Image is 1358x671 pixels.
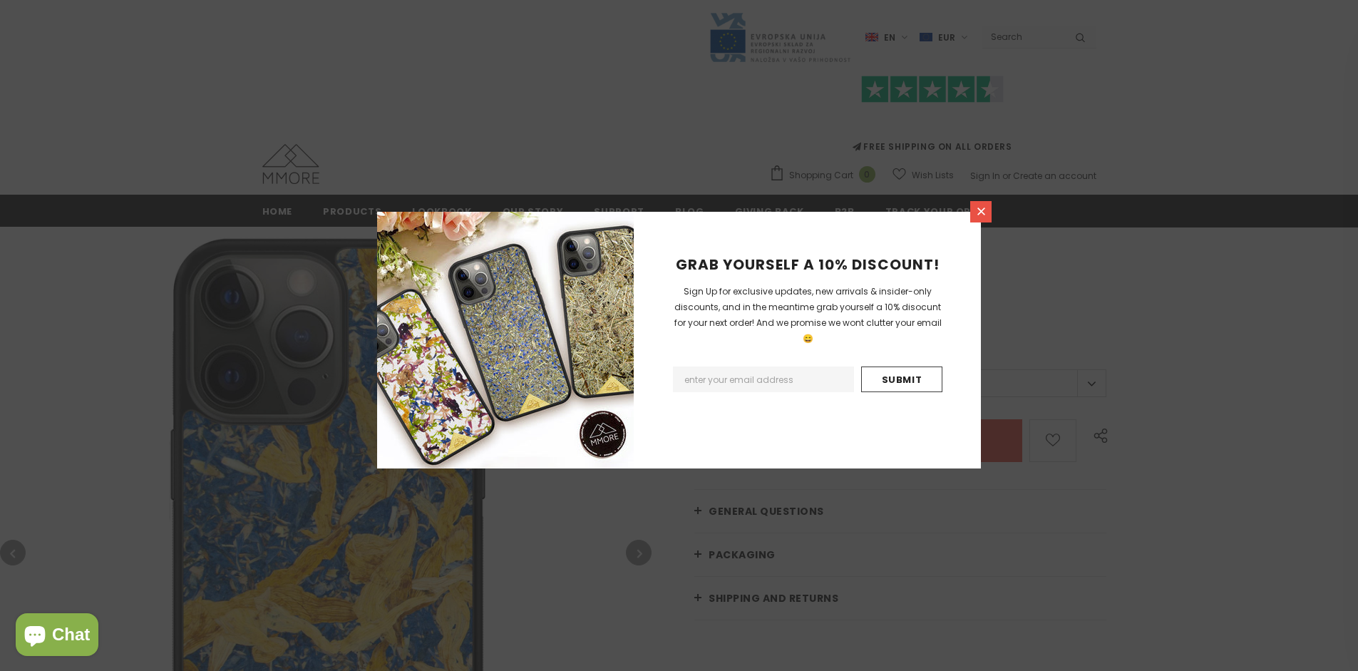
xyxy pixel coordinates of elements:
a: Close [970,201,992,222]
input: Submit [861,367,942,392]
input: Email Address [673,367,854,392]
span: Sign Up for exclusive updates, new arrivals & insider-only discounts, and in the meantime grab yo... [674,285,942,344]
inbox-online-store-chat: Shopify online store chat [11,613,103,660]
span: GRAB YOURSELF A 10% DISCOUNT! [676,255,940,275]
